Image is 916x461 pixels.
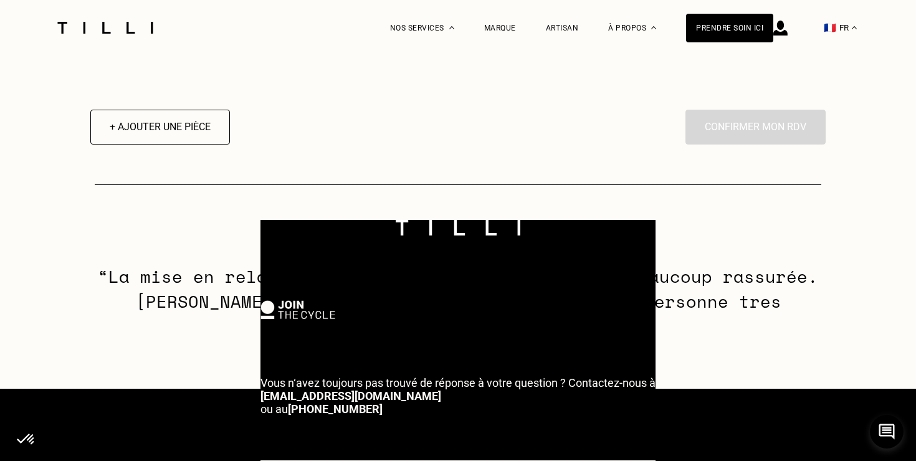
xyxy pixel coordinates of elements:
a: [PHONE_NUMBER] [288,402,383,416]
h3: [PERSON_NAME] [85,235,831,264]
span: Vous n‘avez toujours pas trouvé de réponse à votre question ? Contactez-nous à [260,376,656,389]
a: Marque [484,24,516,32]
button: + Ajouter une pièce [90,110,230,145]
p: ou au [260,376,656,416]
img: Logo du service de couturière Tilli [53,22,158,34]
a: [EMAIL_ADDRESS][DOMAIN_NAME] [260,389,441,402]
p: “La mise en relation avec une professionnelle m’a beaucoup rassurée. [PERSON_NAME] est, en plus d... [85,264,831,339]
img: menu déroulant [852,26,857,29]
a: Prendre soin ici [686,14,773,42]
img: Menu déroulant à propos [651,26,656,29]
a: Artisan [546,24,579,32]
img: logo Tilli [396,220,520,235]
img: logo Join The Cycle [260,300,335,319]
span: 🇫🇷 [824,22,836,34]
img: icône connexion [773,21,788,36]
img: Menu déroulant [449,26,454,29]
